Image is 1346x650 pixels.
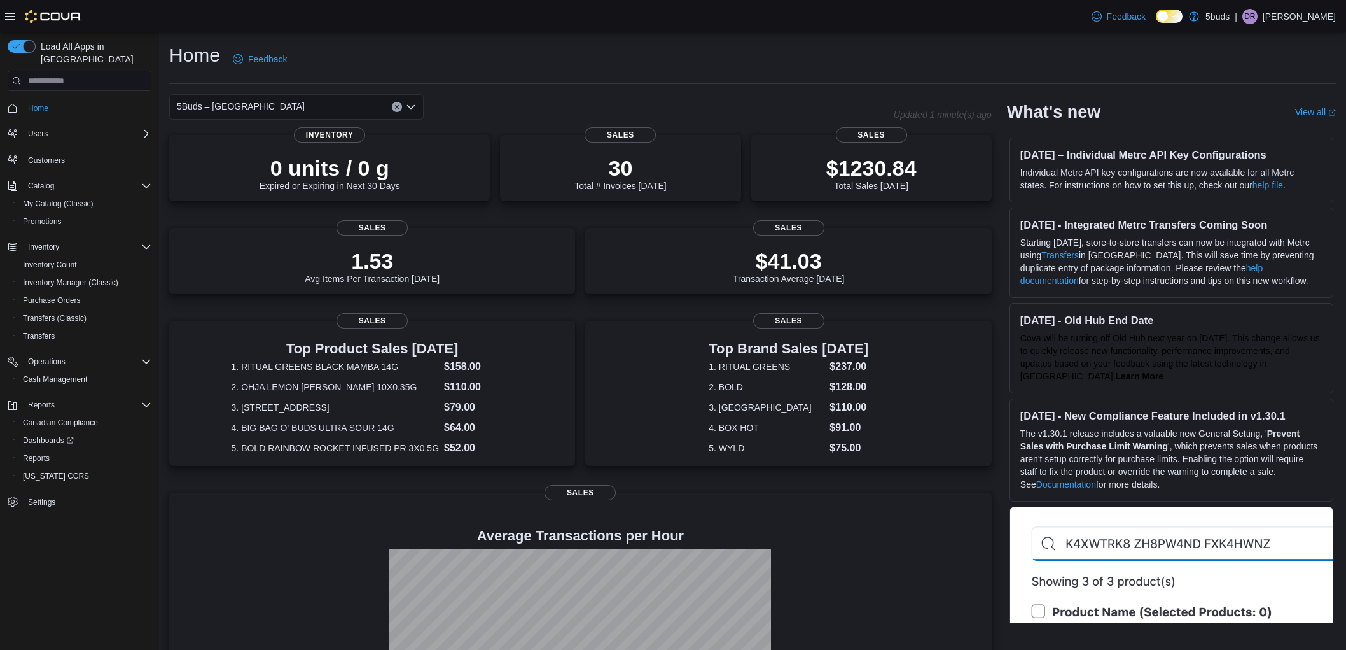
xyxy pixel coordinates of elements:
[444,400,513,415] dd: $79.00
[23,199,94,209] span: My Catalog (Classic)
[18,372,92,387] a: Cash Management
[23,331,55,341] span: Transfers
[709,401,824,414] dt: 3. [GEOGRAPHIC_DATA]
[3,353,156,371] button: Operations
[574,155,666,181] p: 30
[23,239,64,255] button: Inventory
[709,421,824,434] dt: 4. BOX HOT
[1244,9,1255,24] span: DR
[836,127,907,143] span: Sales
[23,397,60,413] button: Reports
[336,220,408,236] span: Sales
[1115,371,1163,381] strong: Learn More
[18,433,79,448] a: Dashboards
[18,311,151,326] span: Transfers (Classic)
[23,178,59,194] button: Catalog
[18,415,103,430] a: Canadian Compliance
[1020,409,1322,422] h3: [DATE] - New Compliance Feature Included in v1.30.1
[13,449,156,467] button: Reports
[753,220,824,236] span: Sales
[18,415,151,430] span: Canadian Compliance
[23,471,89,481] span: [US_STATE] CCRS
[1263,9,1336,24] p: [PERSON_NAME]
[709,341,868,357] h3: Top Brand Sales [DATE]
[18,293,151,308] span: Purchase Orders
[18,196,151,211] span: My Catalog (Classic)
[177,99,305,114] span: 5Buds – [GEOGRAPHIC_DATA]
[545,485,616,500] span: Sales
[13,327,156,345] button: Transfers
[179,528,982,544] h4: Average Transactions per Hour
[23,374,87,385] span: Cash Management
[23,435,74,446] span: Dashboards
[18,257,82,272] a: Inventory Count
[13,371,156,388] button: Cash Management
[3,99,156,117] button: Home
[169,43,220,68] h1: Home
[709,381,824,393] dt: 2. BOLD
[733,248,845,274] p: $41.03
[336,313,408,329] span: Sales
[232,421,439,434] dt: 4. BIG BAG O' BUDS ULTRA SOUR 14G
[1156,23,1156,24] span: Dark Mode
[3,177,156,195] button: Catalog
[28,155,65,166] span: Customers
[23,216,62,227] span: Promotions
[23,100,151,116] span: Home
[13,309,156,327] button: Transfers (Classic)
[826,155,917,181] p: $1230.84
[829,420,868,435] dd: $91.00
[23,101,53,116] a: Home
[574,155,666,191] div: Total # Invoices [DATE]
[444,441,513,456] dd: $52.00
[305,248,440,274] p: 1.53
[18,275,151,290] span: Inventory Manager (Classic)
[294,127,365,143] span: Inventory
[826,155,917,191] div: Total Sales [DATE]
[13,213,156,230] button: Promotions
[28,103,48,113] span: Home
[13,292,156,309] button: Purchase Orders
[23,295,81,306] span: Purchase Orders
[18,433,151,448] span: Dashboards
[23,313,87,323] span: Transfers (Classic)
[23,494,151,510] span: Settings
[1235,9,1237,24] p: |
[13,195,156,213] button: My Catalog (Classic)
[18,329,60,344] a: Transfers
[1156,10,1183,23] input: Dark Mode
[28,129,48,139] span: Users
[1020,148,1322,161] h3: [DATE] – Individual Metrc API Key Configurations
[18,451,55,466] a: Reports
[260,155,400,191] div: Expired or Expiring in Next 30 Days
[18,214,67,229] a: Promotions
[23,418,98,428] span: Canadian Compliance
[232,401,439,414] dt: 3. [STREET_ADDRESS]
[23,178,151,194] span: Catalog
[36,40,151,66] span: Load All Apps in [GEOGRAPHIC_DATA]
[829,379,868,395] dd: $128.00
[1252,180,1283,190] a: help file
[1086,4,1151,29] a: Feedback
[232,442,439,455] dt: 5. BOLD RAINBOW ROCKET INFUSED PR 3X0.5G
[18,329,151,344] span: Transfers
[1205,9,1230,24] p: 5buds
[13,414,156,432] button: Canadian Compliance
[406,102,416,112] button: Open list of options
[305,248,440,284] div: Avg Items Per Transaction [DATE]
[23,239,151,255] span: Inventory
[392,102,402,112] button: Clear input
[18,275,123,290] a: Inventory Manager (Classic)
[829,359,868,374] dd: $237.00
[829,441,868,456] dd: $75.00
[733,248,845,284] div: Transaction Average [DATE]
[18,451,151,466] span: Reports
[260,155,400,181] p: 0 units / 0 g
[18,214,151,229] span: Promotions
[1020,314,1322,327] h3: [DATE] - Old Hub End Date
[444,379,513,395] dd: $110.00
[18,196,99,211] a: My Catalog (Classic)
[18,469,151,484] span: Washington CCRS
[3,150,156,169] button: Customers
[28,357,66,367] span: Operations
